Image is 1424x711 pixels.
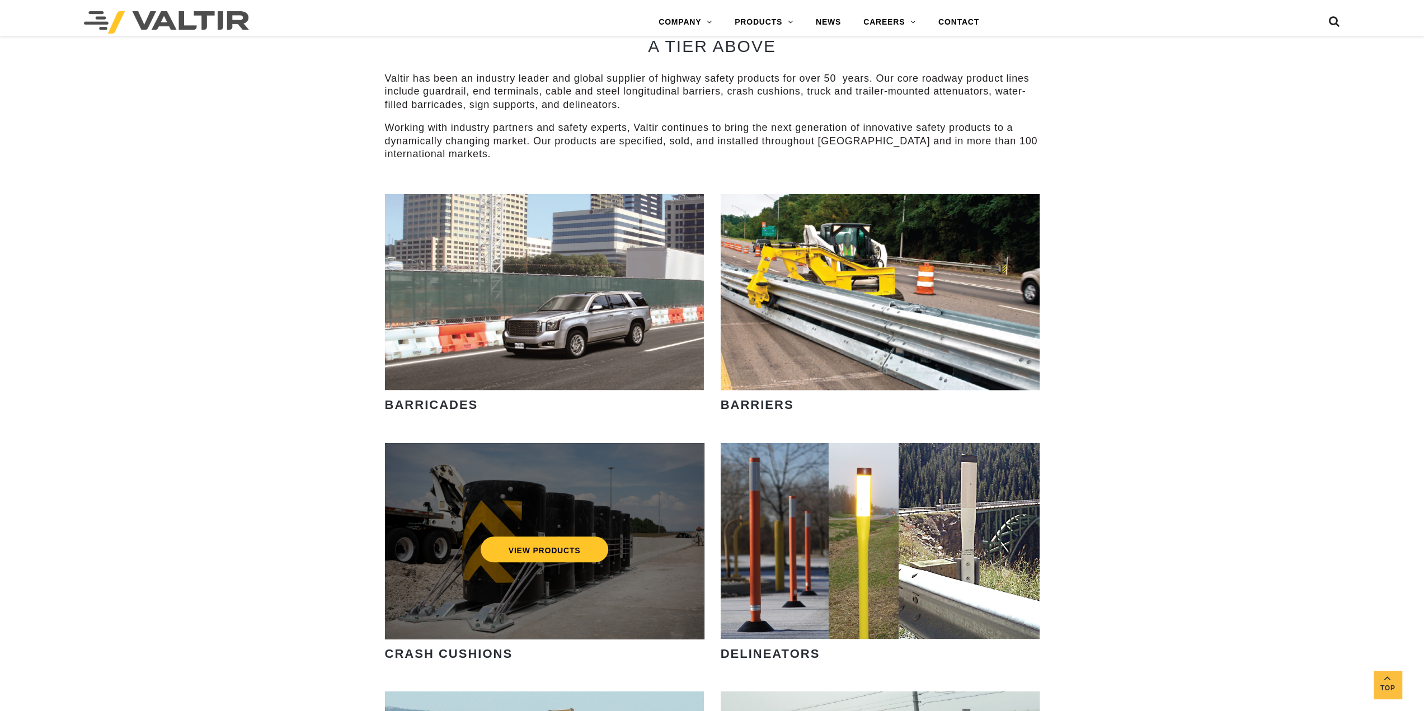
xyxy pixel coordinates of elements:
[721,398,794,412] strong: BARRIERS
[723,11,805,34] a: PRODUCTS
[647,11,723,34] a: COMPANY
[805,11,852,34] a: NEWS
[927,11,990,34] a: CONTACT
[1374,682,1402,695] span: Top
[385,121,1040,161] p: Working with industry partners and safety experts, Valtir continues to bring the next generation ...
[480,536,608,562] a: VIEW PRODUCTS
[721,647,820,661] strong: DELINEATORS
[385,647,513,661] strong: CRASH CUSHIONS
[84,11,249,34] img: Valtir
[385,398,478,412] strong: BARRICADES
[385,37,1040,55] h2: A TIER ABOVE
[852,11,927,34] a: CAREERS
[385,72,1040,111] p: Valtir has been an industry leader and global supplier of highway safety products for over 50 yea...
[1374,671,1402,699] a: Top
